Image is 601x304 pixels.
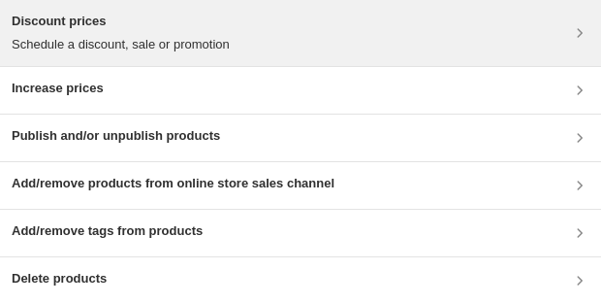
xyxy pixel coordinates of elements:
[12,174,334,193] h3: Add/remove products from online store sales channel
[12,269,107,288] h3: Delete products
[12,221,203,241] h3: Add/remove tags from products
[12,35,230,54] p: Schedule a discount, sale or promotion
[12,79,104,98] h3: Increase prices
[12,126,220,146] h3: Publish and/or unpublish products
[12,12,230,31] h3: Discount prices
